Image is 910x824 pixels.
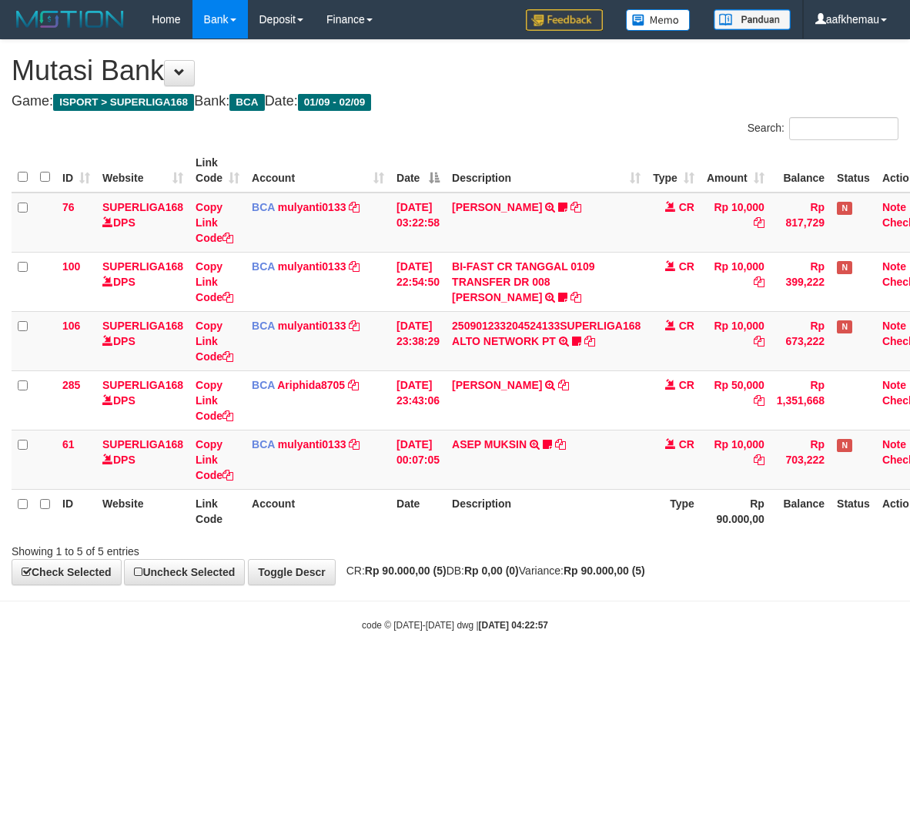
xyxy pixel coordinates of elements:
span: 76 [62,201,75,213]
img: MOTION_logo.png [12,8,129,31]
a: mulyanti0133 [278,201,346,213]
a: SUPERLIGA168 [102,438,183,451]
td: [DATE] 00:07:05 [390,430,446,489]
th: Account [246,489,390,533]
th: Type [647,489,701,533]
td: [DATE] 23:43:06 [390,370,446,430]
label: Search: [748,117,898,140]
a: Copy Link Code [196,320,233,363]
th: Description [446,489,647,533]
a: Copy DEWI PITRI NINGSIH to clipboard [570,201,581,213]
a: Copy mulyanti0133 to clipboard [349,260,360,273]
td: Rp 10,000 [701,311,771,370]
a: Copy Link Code [196,260,233,303]
a: Copy YOGI SAPUTRA to clipboard [558,379,569,391]
th: Status [831,149,876,193]
a: Copy Rp 10,000 to clipboard [754,335,764,347]
th: Description: activate to sort column ascending [446,149,647,193]
span: BCA [252,260,275,273]
a: Note [882,260,906,273]
span: ISPORT > SUPERLIGA168 [53,94,194,111]
th: Type: activate to sort column ascending [647,149,701,193]
th: Rp 90.000,00 [701,489,771,533]
strong: Rp 0,00 (0) [464,564,519,577]
th: Balance [771,149,831,193]
th: Account: activate to sort column ascending [246,149,390,193]
span: BCA [252,438,275,451]
input: Search: [789,117,898,140]
a: Copy Rp 10,000 to clipboard [754,454,764,466]
a: Note [882,201,906,213]
td: DPS [96,252,189,311]
span: Has Note [837,261,852,274]
a: Copy Rp 10,000 to clipboard [754,276,764,288]
small: code © [DATE]-[DATE] dwg | [362,620,548,631]
strong: [DATE] 04:22:57 [479,620,548,631]
a: Note [882,320,906,332]
a: Copy Link Code [196,438,233,481]
a: Copy 250901233204524133SUPERLIGA168 ALTO NETWORK PT to clipboard [584,335,595,347]
span: BCA [252,201,275,213]
img: Button%20Memo.svg [626,9,691,31]
a: [PERSON_NAME] [452,379,542,391]
span: 01/09 - 02/09 [298,94,372,111]
td: [DATE] 23:38:29 [390,311,446,370]
span: CR [679,201,694,213]
th: Link Code [189,489,246,533]
a: SUPERLIGA168 [102,260,183,273]
th: ID [56,489,96,533]
h4: Game: Bank: Date: [12,94,898,109]
td: [DATE] 22:54:50 [390,252,446,311]
a: Copy BI-FAST CR TANGGAL 0109 TRANSFER DR 008 NURWAHIT WIJAYA to clipboard [570,291,581,303]
td: Rp 50,000 [701,370,771,430]
h1: Mutasi Bank [12,55,898,86]
span: 61 [62,438,75,451]
th: Date: activate to sort column descending [390,149,446,193]
td: DPS [96,370,189,430]
a: Note [882,379,906,391]
td: Rp 673,222 [771,311,831,370]
span: BCA [229,94,264,111]
th: Date [390,489,446,533]
div: Showing 1 to 5 of 5 entries [12,538,368,559]
span: 106 [62,320,80,332]
td: Rp 817,729 [771,193,831,253]
a: Copy mulyanti0133 to clipboard [349,201,360,213]
th: ID: activate to sort column ascending [56,149,96,193]
span: CR [679,379,694,391]
span: Has Note [837,439,852,452]
strong: Rp 90.000,00 (5) [365,564,447,577]
span: CR [679,320,694,332]
img: Feedback.jpg [526,9,603,31]
th: Website: activate to sort column ascending [96,149,189,193]
a: Copy mulyanti0133 to clipboard [349,438,360,451]
a: Copy Ariphida8705 to clipboard [348,379,359,391]
td: [DATE] 03:22:58 [390,193,446,253]
a: Copy ASEP MUKSIN to clipboard [555,438,566,451]
a: Copy mulyanti0133 to clipboard [349,320,360,332]
a: SUPERLIGA168 [102,201,183,213]
a: SUPERLIGA168 [102,379,183,391]
th: Balance [771,489,831,533]
a: Copy Link Code [196,379,233,422]
td: Rp 10,000 [701,193,771,253]
td: Rp 399,222 [771,252,831,311]
span: 285 [62,379,80,391]
td: DPS [96,430,189,489]
td: Rp 703,222 [771,430,831,489]
a: Copy Link Code [196,201,233,244]
a: Note [882,438,906,451]
span: CR [679,260,694,273]
a: mulyanti0133 [278,260,346,273]
span: BCA [252,320,275,332]
span: Has Note [837,202,852,215]
a: Check Selected [12,559,122,585]
a: Copy Rp 50,000 to clipboard [754,394,764,407]
a: Uncheck Selected [124,559,245,585]
th: Link Code: activate to sort column ascending [189,149,246,193]
a: Copy Rp 10,000 to clipboard [754,216,764,229]
td: DPS [96,193,189,253]
a: 250901233204524133SUPERLIGA168 ALTO NETWORK PT [452,320,641,347]
img: panduan.png [714,9,791,30]
span: BCA [252,379,275,391]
